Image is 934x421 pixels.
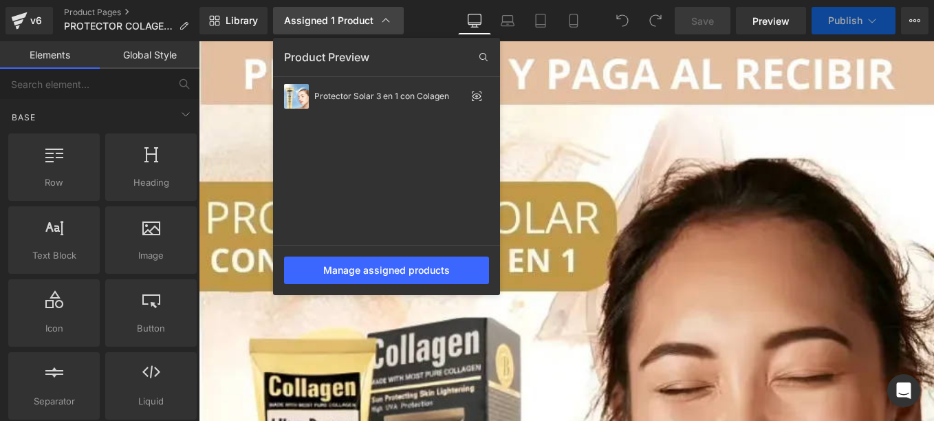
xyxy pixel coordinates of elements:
a: Preview [736,7,806,34]
span: Save [691,14,714,28]
a: Product Pages [64,7,199,18]
div: Protector Solar 3 en 1 con Colagen [314,91,466,101]
div: Assigned 1 Product [284,14,393,28]
div: Product Preview [273,46,500,68]
button: Redo [642,7,669,34]
span: Separator [12,394,96,409]
span: Image [109,248,193,263]
button: More [901,7,928,34]
span: Row [12,175,96,190]
a: Laptop [491,7,524,34]
span: Icon [12,321,96,336]
a: Desktop [458,7,491,34]
div: Open Intercom Messenger [887,374,920,407]
a: Tablet [524,7,557,34]
span: Library [226,14,258,27]
button: Undo [609,7,636,34]
a: v6 [6,7,53,34]
span: Liquid [109,394,193,409]
button: Publish [812,7,895,34]
span: Base [10,111,37,124]
span: Button [109,321,193,336]
div: v6 [28,12,45,30]
span: Heading [109,175,193,190]
span: PROTECTOR COLAGENO [64,21,173,32]
span: Text Block [12,248,96,263]
span: Preview [752,14,790,28]
div: Manage assigned products [284,257,489,284]
a: Mobile [557,7,590,34]
span: Publish [828,15,862,26]
a: New Library [199,7,268,34]
a: Global Style [100,41,199,69]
